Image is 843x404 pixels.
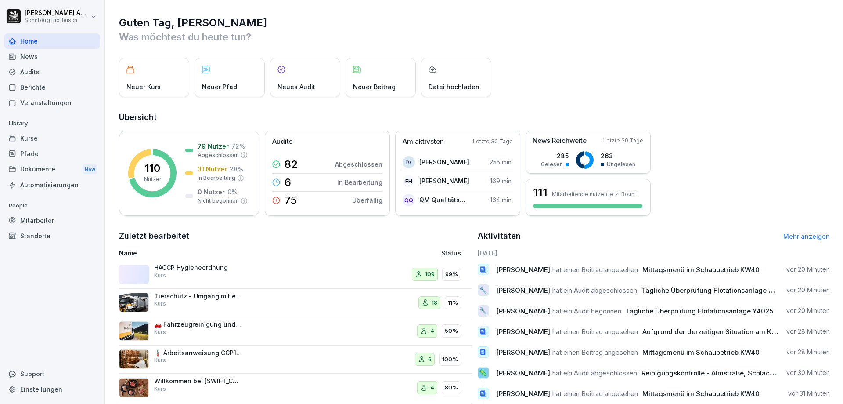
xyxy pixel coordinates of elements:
span: [PERSON_NAME] [496,348,550,357]
p: 110 [145,163,160,174]
img: vq64qnx387vm2euztaeei3pt.png [119,378,149,397]
p: Kurs [154,357,166,364]
span: Reinigungskontrolle - Almstraße, Schlachtung/Zerlegung [641,369,824,377]
p: Was möchtest du heute tun? [119,30,830,44]
p: People [4,199,100,213]
a: Einstellungen [4,382,100,397]
p: 255 min. [490,157,513,167]
span: Mittagsmenü im Schaubetrieb KW40 [642,266,760,274]
p: 50% [445,327,458,335]
p: [PERSON_NAME] Anibas [25,9,89,17]
p: Ungelesen [607,160,635,168]
p: Überfällig [352,196,382,205]
span: hat ein Audit begonnen [552,307,621,315]
p: Name [119,248,340,258]
p: Nicht begonnen [198,197,239,205]
p: 72 % [231,142,245,151]
p: 4 [430,327,434,335]
p: Letzte 30 Tage [603,137,643,145]
p: Mitarbeitende nutzen jetzt Bounti [552,191,638,197]
p: Kurs [154,300,166,308]
p: Audits [272,137,292,147]
p: Kurs [154,328,166,336]
p: 18 [432,298,437,307]
p: 164 min. [490,195,513,204]
p: Abgeschlossen [198,151,239,159]
a: Automatisierungen [4,177,100,193]
span: Mittagsmenü im Schaubetrieb KW40 [642,348,760,357]
a: Standorte [4,228,100,244]
h2: Aktivitäten [478,230,521,242]
img: fh1uvn449maj2eaxxuiav0c6.png [119,321,149,341]
div: New [83,164,97,175]
p: vor 20 Minuten [786,265,830,274]
p: News Reichweite [533,136,587,146]
p: Gelesen [541,160,563,168]
a: Pfade [4,146,100,161]
span: hat einen Beitrag angesehen [552,389,638,398]
p: 82 [285,159,298,170]
a: DokumenteNew [4,161,100,178]
div: Dokumente [4,161,100,178]
p: Neues Audit [277,82,315,91]
p: Sonnberg Biofleisch [25,17,89,23]
p: vor 28 Minuten [786,348,830,357]
h2: Übersicht [119,111,830,124]
a: Kurse [4,131,100,146]
p: 79 Nutzer [198,142,229,151]
span: [PERSON_NAME] [496,389,550,398]
a: Berichte [4,80,100,95]
p: 80% [445,383,458,392]
span: hat einen Beitrag angesehen [552,266,638,274]
p: 285 [541,151,569,160]
p: Tierschutz - Umgang mit entlaufenen Tieren [154,292,242,300]
p: vor 20 Minuten [786,306,830,315]
span: Mittagsmenü im Schaubetrieb KW40 [642,389,760,398]
p: 28 % [230,164,243,174]
p: 11% [448,298,458,307]
p: 109 [425,270,435,279]
span: hat einen Beitrag angesehen [552,328,638,336]
a: Home [4,33,100,49]
p: 🔧 [479,284,487,296]
span: Tägliche Überprüfung Flotationsanlage Y4025 [626,307,773,315]
p: 169 min. [490,176,513,186]
div: IV [403,156,415,168]
div: Support [4,366,100,382]
p: 🦠 [479,367,487,379]
span: [PERSON_NAME] [496,266,550,274]
span: hat einen Beitrag angesehen [552,348,638,357]
div: News [4,49,100,64]
a: Tierschutz - Umgang mit entlaufenen TierenKurs1811% [119,289,472,317]
h1: Guten Tag, [PERSON_NAME] [119,16,830,30]
a: Veranstaltungen [4,95,100,110]
div: Mitarbeiter [4,213,100,228]
a: Willkommen bei [SWIFT_CODE] BiofleischKurs480% [119,374,472,402]
p: [PERSON_NAME] [419,157,469,167]
p: 6 [285,177,291,188]
p: Library [4,116,100,131]
div: QQ [403,194,415,206]
span: [PERSON_NAME] [496,307,550,315]
p: Neuer Beitrag [353,82,396,91]
p: Am aktivsten [403,137,444,147]
span: hat ein Audit abgeschlossen [552,286,637,295]
a: HACCP HygieneordnungKurs10999% [119,260,472,289]
p: vor 28 Minuten [786,327,830,336]
p: QM Qualitätsmanagement [419,195,470,204]
span: hat ein Audit abgeschlossen [552,369,637,377]
h2: Zuletzt bearbeitet [119,230,472,242]
a: Mehr anzeigen [783,233,830,240]
a: Audits [4,64,100,80]
p: Nutzer [144,175,161,183]
p: 4 [430,383,434,392]
p: vor 31 Minuten [788,389,830,398]
p: 100% [442,355,458,364]
p: Status [441,248,461,258]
